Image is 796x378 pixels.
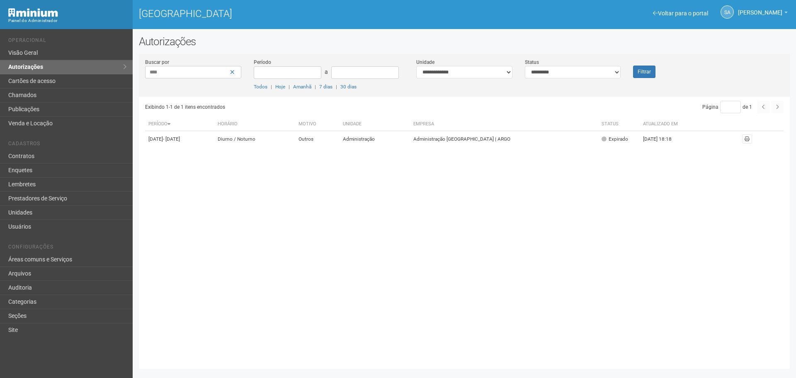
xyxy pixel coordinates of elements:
[633,66,655,78] button: Filtrar
[275,84,285,90] a: Hoje
[293,84,311,90] a: Amanhã
[145,59,169,66] label: Buscar por
[163,136,180,142] span: - [DATE]
[295,131,340,147] td: Outros
[721,5,734,19] a: SA
[145,101,462,113] div: Exibindo 1-1 de 1 itens encontrados
[738,1,782,16] span: Silvio Anjos
[254,84,267,90] a: Todos
[640,131,685,147] td: [DATE] 18:18
[8,17,126,24] div: Painel do Administrador
[340,131,410,147] td: Administração
[340,84,357,90] a: 30 dias
[738,10,788,17] a: [PERSON_NAME]
[139,35,790,48] h2: Autorizações
[410,131,599,147] td: Administração [GEOGRAPHIC_DATA] | ARGO
[289,84,290,90] span: |
[254,59,271,66] label: Período
[8,141,126,149] li: Cadastros
[295,117,340,131] th: Motivo
[8,8,58,17] img: Minium
[598,117,640,131] th: Status
[340,117,410,131] th: Unidade
[139,8,458,19] h1: [GEOGRAPHIC_DATA]
[336,84,337,90] span: |
[214,131,295,147] td: Diurno / Noturno
[319,84,332,90] a: 7 dias
[271,84,272,90] span: |
[653,10,708,17] a: Voltar para o portal
[602,136,628,143] div: Expirado
[8,244,126,253] li: Configurações
[315,84,316,90] span: |
[145,117,214,131] th: Período
[8,37,126,46] li: Operacional
[702,104,752,110] span: Página de 1
[214,117,295,131] th: Horário
[525,59,539,66] label: Status
[416,59,434,66] label: Unidade
[410,117,599,131] th: Empresa
[145,131,214,147] td: [DATE]
[640,117,685,131] th: Atualizado em
[325,68,328,75] span: a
